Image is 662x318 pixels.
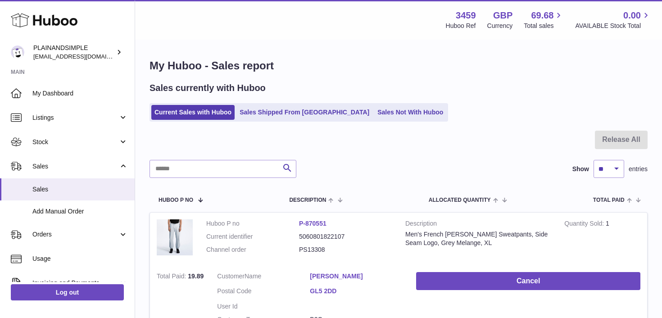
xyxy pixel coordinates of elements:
[446,22,476,30] div: Huboo Ref
[150,59,648,73] h1: My Huboo - Sales report
[217,273,245,280] span: Customer
[575,22,651,30] span: AVAILABLE Stock Total
[33,44,114,61] div: PLAINANDSIMPLE
[299,245,392,254] dd: PS13308
[206,219,299,228] dt: Huboo P no
[206,245,299,254] dt: Channel order
[416,272,640,291] button: Cancel
[405,219,551,230] strong: Description
[623,9,641,22] span: 0.00
[151,105,235,120] a: Current Sales with Huboo
[159,197,193,203] span: Huboo P no
[493,9,512,22] strong: GBP
[32,162,118,171] span: Sales
[150,82,266,94] h2: Sales currently with Huboo
[593,197,625,203] span: Total paid
[310,287,403,295] a: GL5 2DD
[558,213,647,265] td: 1
[32,114,118,122] span: Listings
[299,220,326,227] a: P-870551
[32,89,128,98] span: My Dashboard
[32,254,128,263] span: Usage
[11,284,124,300] a: Log out
[188,273,204,280] span: 19.89
[217,272,310,283] dt: Name
[32,207,128,216] span: Add Manual Order
[429,197,491,203] span: ALLOCATED Quantity
[217,287,310,298] dt: Postal Code
[157,273,188,282] strong: Total Paid
[487,22,513,30] div: Currency
[33,53,132,60] span: [EMAIL_ADDRESS][DOMAIN_NAME]
[217,302,310,311] dt: User Id
[575,9,651,30] a: 0.00 AVAILABLE Stock Total
[531,9,553,22] span: 69.68
[11,45,24,59] img: duco@plainandsimple.com
[524,22,564,30] span: Total sales
[157,219,193,255] img: 34591707913194.jpeg
[524,9,564,30] a: 69.68 Total sales
[572,165,589,173] label: Show
[236,105,372,120] a: Sales Shipped From [GEOGRAPHIC_DATA]
[374,105,446,120] a: Sales Not With Huboo
[32,279,118,287] span: Invoicing and Payments
[32,138,118,146] span: Stock
[564,220,606,229] strong: Quantity Sold
[310,272,403,281] a: [PERSON_NAME]
[456,9,476,22] strong: 3459
[405,230,551,247] div: Men's French [PERSON_NAME] Sweatpants, Side Seam Logo, Grey Melange, XL
[299,232,392,241] dd: 5060801822107
[206,232,299,241] dt: Current identifier
[32,185,128,194] span: Sales
[289,197,326,203] span: Description
[32,230,118,239] span: Orders
[629,165,648,173] span: entries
